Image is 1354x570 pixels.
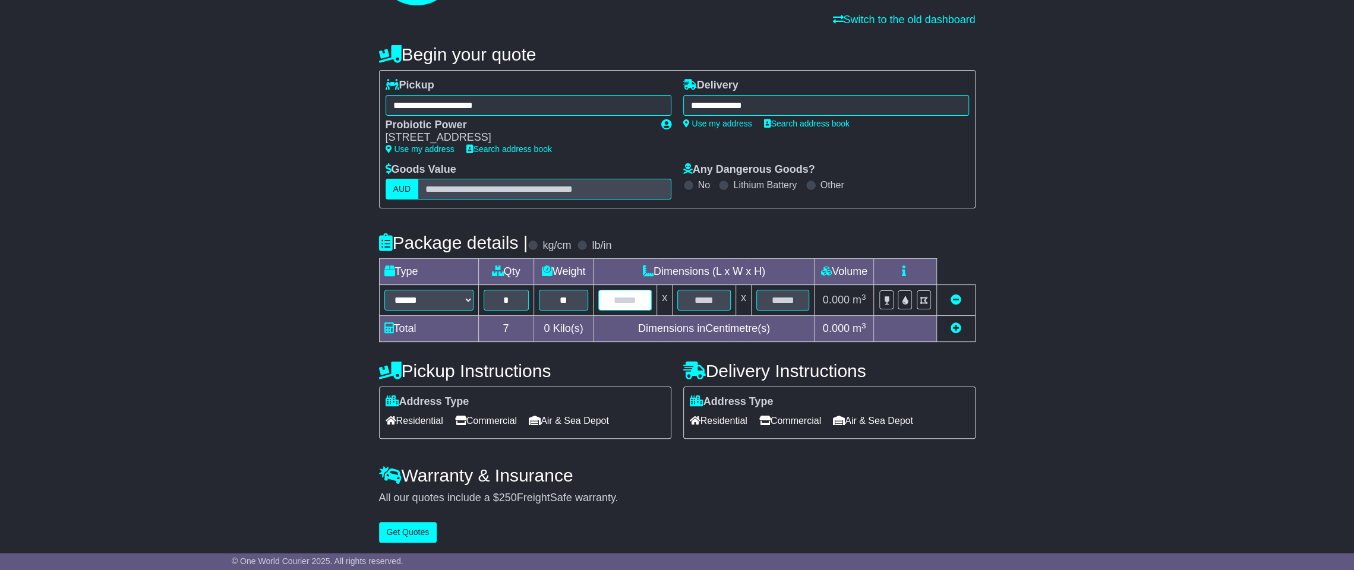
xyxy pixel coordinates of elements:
label: AUD [386,179,419,199]
label: No [698,179,710,191]
label: lb/in [592,239,611,252]
td: Total [379,316,478,342]
label: Goods Value [386,163,456,176]
a: Use my address [683,119,752,128]
td: Dimensions in Centimetre(s) [594,316,815,342]
span: 250 [499,492,517,503]
td: Qty [478,259,534,285]
a: Use my address [386,144,455,154]
td: Weight [534,259,594,285]
span: 0 [544,322,550,334]
h4: Delivery Instructions [683,361,976,381]
span: 0.000 [823,322,850,334]
span: Air & Sea Depot [833,411,913,430]
div: All our quotes include a $ FreightSafe warranty. [379,492,976,505]
td: Dimensions (L x W x H) [594,259,815,285]
sup: 3 [861,293,866,302]
a: Search address book [466,144,552,154]
h4: Pickup Instructions [379,361,671,381]
span: Residential [690,411,747,430]
h4: Warranty & Insurance [379,465,976,485]
sup: 3 [861,321,866,330]
label: Lithium Battery [733,179,797,191]
label: Delivery [683,79,738,92]
span: m [853,322,866,334]
label: Any Dangerous Goods? [683,163,815,176]
td: x [657,285,673,316]
a: Switch to the old dashboard [832,14,975,26]
td: x [736,285,751,316]
div: [STREET_ADDRESS] [386,131,649,144]
div: Probiotic Power [386,119,649,132]
span: Residential [386,411,443,430]
h4: Begin your quote [379,45,976,64]
label: Pickup [386,79,434,92]
span: Commercial [759,411,821,430]
span: Air & Sea Depot [529,411,609,430]
td: Volume [815,259,874,285]
a: Add new item [951,322,961,334]
span: © One World Courier 2025. All rights reserved. [232,556,403,566]
a: Search address book [764,119,850,128]
span: m [853,294,866,306]
span: 0.000 [823,294,850,306]
label: kg/cm [542,239,571,252]
span: Commercial [455,411,517,430]
label: Address Type [690,395,774,408]
button: Get Quotes [379,522,437,543]
td: 7 [478,316,534,342]
td: Kilo(s) [534,316,594,342]
td: Type [379,259,478,285]
label: Address Type [386,395,469,408]
a: Remove this item [951,294,961,306]
label: Other [820,179,844,191]
h4: Package details | [379,233,528,252]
